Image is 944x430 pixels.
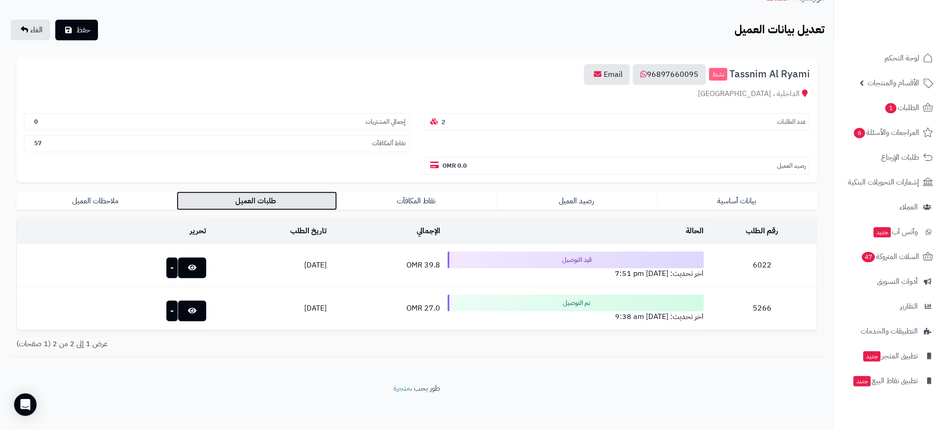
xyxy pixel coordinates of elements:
span: 6 [854,128,866,139]
b: تعديل بيانات العميل [734,21,824,38]
span: التقارير [900,300,918,313]
b: 0.0 OMR [443,161,467,170]
span: لوحة التحكم [884,52,919,65]
span: جديد [874,227,891,237]
div: تم التوصيل [448,295,704,311]
span: تطبيق نقاط البيع [853,374,918,387]
div: الداخلية ، [GEOGRAPHIC_DATA] [24,89,810,99]
span: 1 [885,103,897,114]
td: [DATE] [210,287,331,330]
td: تاريخ الطلب [210,218,331,244]
button: حفظ [55,20,98,40]
td: [DATE] [210,244,331,287]
a: ملاحظات العميل [16,192,177,210]
a: رصيد العميل [497,192,657,210]
td: تحرير [17,218,210,244]
span: جديد [854,376,871,386]
a: أدوات التسويق [840,270,938,293]
span: السلات المتروكة [861,250,919,263]
small: عدد الطلبات [777,118,806,126]
a: الطلبات1 [840,96,938,119]
td: 6022 [708,244,817,287]
a: بيانات أساسية [657,192,817,210]
a: السلات المتروكة47 [840,245,938,268]
a: Email [584,64,630,85]
a: إشعارات التحويلات البنكية [840,171,938,193]
img: logo-2.png [880,7,935,27]
a: وآتس آبجديد [840,221,938,243]
small: نشط [709,68,727,81]
span: التطبيقات والخدمات [861,325,918,338]
span: الطلبات [884,101,919,114]
td: الإجمالي [331,218,444,244]
small: نقاط ألمكافآت [373,139,406,148]
span: وآتس آب [873,225,918,238]
span: أدوات التسويق [877,275,918,288]
td: اخر تحديث: [DATE] 9:38 am [444,287,708,330]
span: المراجعات والأسئلة [853,126,919,139]
div: عرض 1 إلى 2 من 2 (1 صفحات) [9,339,417,349]
a: طلبات العميل [177,192,337,210]
td: 27.0 OMR [331,287,444,330]
td: اخر تحديث: [DATE] 7:51 pm [444,244,708,287]
div: قيد التوصيل [448,252,704,268]
span: جديد [863,351,881,362]
a: طلبات الإرجاع [840,146,938,169]
span: طلبات الإرجاع [881,151,919,164]
a: العملاء [840,196,938,218]
a: الغاء [11,20,50,40]
small: رصيد العميل [777,162,806,171]
small: إجمالي المشتريات [366,118,406,126]
span: الأقسام والمنتجات [868,76,919,89]
div: Open Intercom Messenger [14,393,37,416]
a: تطبيق نقاط البيعجديد [840,370,938,392]
a: التقارير [840,295,938,318]
span: العملاء [899,200,918,214]
span: Tassnim Al Ryami [729,69,810,80]
span: تطبيق المتجر [862,349,918,363]
span: 47 [862,252,876,263]
a: المراجعات والأسئلة6 [840,121,938,144]
a: لوحة التحكم [840,47,938,69]
a: متجرة [394,383,411,394]
td: رقم الطلب [708,218,817,244]
span: إشعارات التحويلات البنكية [848,176,919,189]
a: التطبيقات والخدمات [840,320,938,342]
a: نقاط المكافآت [337,192,497,210]
td: الحالة [444,218,708,244]
span: حفظ [76,24,90,36]
td: 39.8 OMR [331,244,444,287]
td: 5266 [708,287,817,330]
a: تطبيق المتجرجديد [840,345,938,367]
b: 0 [34,117,38,126]
span: الغاء [30,24,43,36]
b: 2 [442,118,446,126]
b: 57 [34,139,42,148]
a: 96897660095 [633,64,706,85]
